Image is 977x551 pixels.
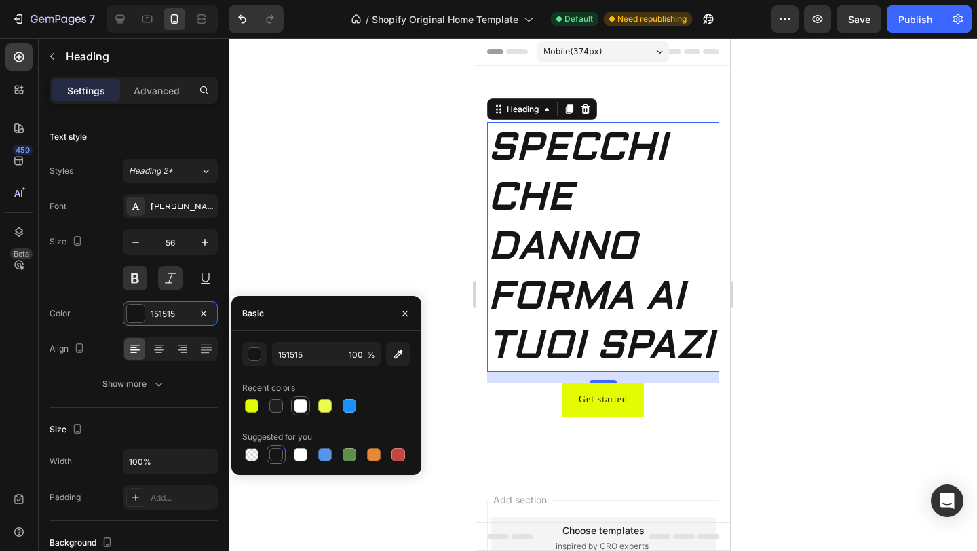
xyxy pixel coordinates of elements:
div: 151515 [151,308,190,320]
div: 450 [13,145,33,155]
span: Save [848,14,870,25]
div: [PERSON_NAME] [151,201,214,213]
div: Font [50,200,66,212]
div: Undo/Redo [229,5,284,33]
div: Suggested for you [242,431,312,443]
div: Beta [10,248,33,259]
p: Settings [67,83,105,98]
span: Shopify Original Home Template [372,12,518,26]
div: Open Intercom Messenger [931,484,963,517]
span: Default [564,13,593,25]
div: Add... [151,492,214,504]
input: Eg: FFFFFF [272,342,343,366]
button: Show more [50,372,218,396]
div: Publish [898,12,932,26]
p: Heading [66,48,212,64]
div: Show more [102,377,166,391]
button: 7 [5,5,101,33]
div: Size [50,421,85,439]
span: % [367,349,375,361]
button: Publish [887,5,944,33]
div: Size [50,233,85,251]
p: Advanced [134,83,180,98]
div: Text style [50,131,87,143]
div: Color [50,307,71,320]
button: Heading 2* [123,159,218,183]
button: Save [837,5,881,33]
div: Basic [242,307,264,320]
span: / [366,12,369,26]
p: 7 [89,11,95,27]
input: Auto [123,449,217,474]
div: Align [50,340,88,358]
div: Styles [50,165,73,177]
div: Recent colors [242,382,295,394]
div: Padding [50,491,81,503]
span: Need republishing [617,13,687,25]
iframe: Design area [476,38,730,551]
div: Width [50,455,72,468]
span: Heading 2* [129,165,173,177]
